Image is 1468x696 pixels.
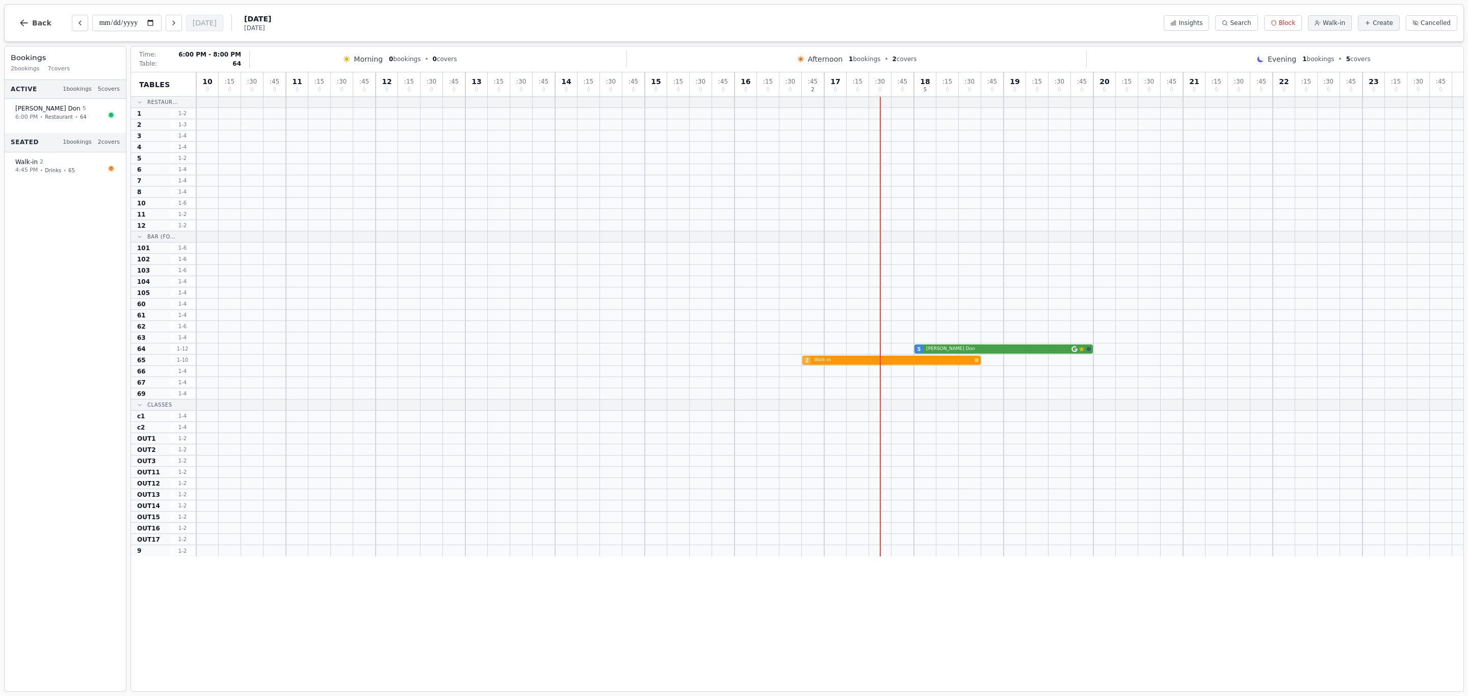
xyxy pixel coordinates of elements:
span: 0 [789,87,792,92]
span: 11 [292,78,302,85]
span: 1 - 6 [170,255,195,263]
span: : 15 [1391,78,1401,85]
span: 0 [1304,87,1307,92]
span: 0 [519,87,522,92]
span: 63 [137,334,146,342]
span: : 15 [853,78,862,85]
span: 1 - 4 [170,177,195,184]
span: OUT3 [137,457,155,465]
span: 1 - 4 [170,300,195,308]
span: : 15 [225,78,234,85]
span: 2 [893,56,897,63]
span: : 15 [1122,78,1132,85]
span: 69 [137,390,146,398]
span: 0 [699,87,702,92]
span: 12 [382,78,391,85]
span: 0 [389,56,393,63]
span: 1 - 2 [170,479,195,487]
span: : 15 [404,78,414,85]
span: : 45 [1436,78,1446,85]
span: 1 - 4 [170,132,195,140]
span: 0 [654,87,658,92]
span: Time: [139,50,156,59]
span: 0 [1215,87,1218,92]
span: 0 [318,87,321,92]
span: : 30 [785,78,795,85]
span: 0 [1193,87,1196,92]
span: Table: [139,60,157,68]
span: : 30 [1055,78,1064,85]
span: : 45 [1346,78,1356,85]
span: 6:00 PM [15,113,38,122]
span: 0 [1237,87,1240,92]
span: 0 [206,87,209,92]
span: • [63,167,66,174]
span: : 30 [247,78,257,85]
span: 1 - 4 [170,289,195,297]
span: 1 - 2 [170,110,195,117]
span: OUT2 [137,446,155,454]
span: 0 [430,87,433,92]
span: 1 - 2 [170,491,195,498]
span: 0 [228,87,231,92]
span: 1 - 12 [170,345,195,353]
span: 1 - 3 [170,121,195,128]
span: 1 - 4 [170,390,195,397]
span: Bar (Fo... [147,233,175,240]
span: 2 [137,121,141,129]
span: Classes [147,401,172,409]
span: 1 bookings [63,138,92,147]
span: 10 [137,199,146,207]
span: : 15 [942,78,952,85]
button: Block [1264,15,1302,31]
span: covers [893,55,917,63]
span: • [75,113,78,121]
span: 0 [1327,87,1330,92]
span: Morning [354,54,383,64]
span: 65 [68,167,75,174]
span: 1 - 2 [170,435,195,442]
span: 0 [676,87,679,92]
span: OUT17 [137,536,160,544]
span: OUT1 [137,435,155,443]
span: 1 - 2 [170,502,195,510]
span: : 30 [1144,78,1154,85]
span: : 15 [494,78,504,85]
span: 105 [137,289,150,297]
span: : 30 [875,78,885,85]
span: 0 [362,87,365,92]
span: 9 [137,547,141,555]
span: 2 [811,87,814,92]
span: : 15 [763,78,773,85]
span: 1 - 2 [170,457,195,465]
span: 7 [137,177,141,185]
span: 5 [924,87,927,92]
span: 2 [40,158,43,167]
span: 104 [137,278,150,286]
button: Insights [1164,15,1209,31]
span: OUT16 [137,524,160,532]
span: Search [1230,19,1251,27]
span: Insights [1178,19,1202,27]
span: 0 [273,87,276,92]
span: : 15 [584,78,593,85]
span: 0 [565,87,568,92]
span: 101 [137,244,150,252]
span: 0 [990,87,993,92]
span: 0 [1058,87,1061,92]
span: 1 - 4 [170,311,195,319]
span: : 45 [718,78,728,85]
span: 1 - 2 [170,222,195,229]
button: Create [1358,15,1400,31]
span: 12 [137,222,146,230]
span: 0 [475,87,478,92]
span: OUT11 [137,468,160,476]
span: 17 [830,78,840,85]
span: 5 [1346,56,1350,63]
span: 0 [587,87,590,92]
span: 1 - 6 [170,266,195,274]
span: Active [11,85,37,93]
span: 1 - 2 [170,446,195,453]
button: Previous day [72,15,88,31]
span: : 45 [539,78,548,85]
